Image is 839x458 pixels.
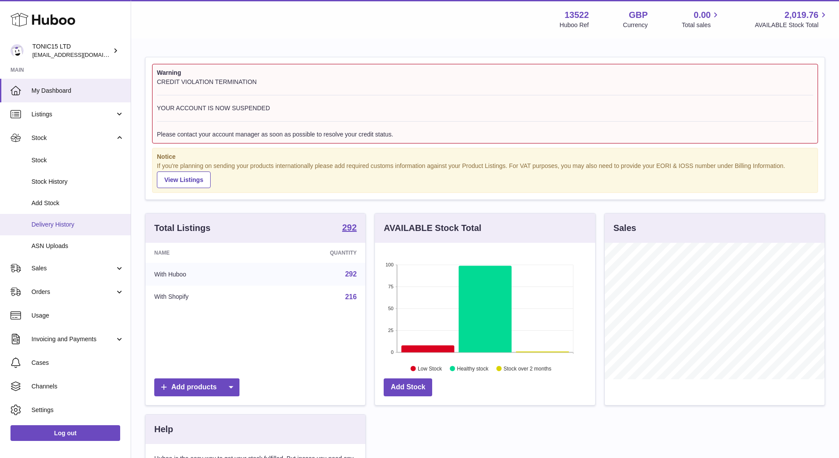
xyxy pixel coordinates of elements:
div: Currency [623,21,648,29]
img: pamper@tonic15.com [10,44,24,57]
td: With Shopify [146,286,264,308]
span: AVAILABLE Stock Total [755,21,829,29]
span: Sales [31,264,115,273]
td: With Huboo [146,263,264,286]
strong: GBP [629,9,648,21]
span: Settings [31,406,124,414]
h3: Sales [614,222,636,234]
span: Total sales [682,21,721,29]
a: Add Stock [384,378,432,396]
h3: Help [154,423,173,435]
span: 2,019.76 [784,9,818,21]
strong: 292 [342,223,357,232]
span: Add Stock [31,199,124,207]
a: Log out [10,425,120,441]
span: Cases [31,359,124,367]
strong: 13522 [565,9,589,21]
text: 0 [391,350,394,355]
text: 75 [388,284,394,289]
h3: AVAILABLE Stock Total [384,222,481,234]
strong: Notice [157,153,813,161]
text: Stock over 2 months [504,366,551,372]
span: My Dashboard [31,87,124,95]
span: ASN Uploads [31,242,124,250]
a: 0.00 Total sales [682,9,721,29]
span: 0.00 [694,9,711,21]
th: Name [146,243,264,263]
div: If you're planning on sending your products internationally please add required customs informati... [157,162,813,188]
a: View Listings [157,171,211,188]
span: Channels [31,382,124,391]
div: CREDIT VIOLATION TERMINATION YOUR ACCOUNT IS NOW SUSPENDED Please contact your account manager as... [157,78,813,139]
strong: Warning [157,69,813,77]
a: 292 [345,270,357,278]
span: Orders [31,288,115,296]
div: TONIC15 LTD [32,42,111,59]
text: Low Stock [418,366,442,372]
a: 216 [345,293,357,301]
span: Delivery History [31,220,124,229]
div: Huboo Ref [560,21,589,29]
a: Add products [154,378,239,396]
text: 50 [388,306,394,311]
span: Stock [31,156,124,164]
h3: Total Listings [154,222,211,234]
text: Healthy stock [457,366,489,372]
span: Stock History [31,178,124,186]
span: Invoicing and Payments [31,335,115,343]
text: 100 [385,262,393,267]
th: Quantity [264,243,365,263]
span: [EMAIL_ADDRESS][DOMAIN_NAME] [32,51,128,58]
span: Usage [31,311,124,320]
a: 292 [342,223,357,234]
text: 25 [388,328,394,333]
span: Stock [31,134,115,142]
span: Listings [31,110,115,119]
a: 2,019.76 AVAILABLE Stock Total [755,9,829,29]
